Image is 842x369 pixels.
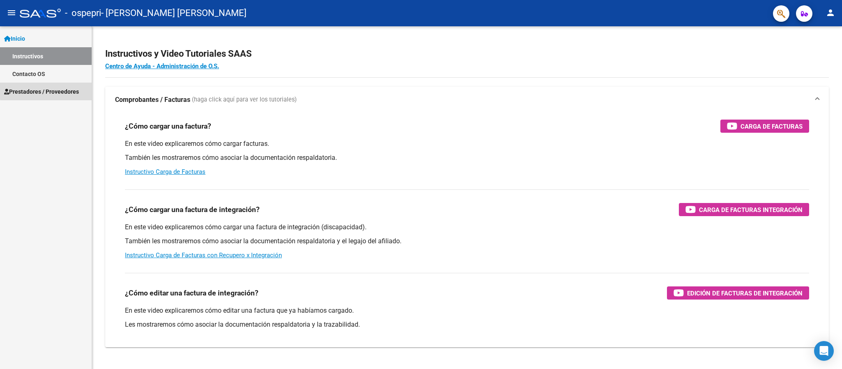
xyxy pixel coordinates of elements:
h3: ¿Cómo editar una factura de integración? [125,287,258,299]
span: Inicio [4,34,25,43]
h2: Instructivos y Video Tutoriales SAAS [105,46,829,62]
div: Open Intercom Messenger [814,341,834,361]
a: Instructivo Carga de Facturas con Recupero x Integración [125,251,282,259]
span: Carga de Facturas Integración [699,205,803,215]
p: En este video explicaremos cómo cargar una factura de integración (discapacidad). [125,223,809,232]
span: - [PERSON_NAME] [PERSON_NAME] [101,4,247,22]
p: También les mostraremos cómo asociar la documentación respaldatoria y el legajo del afiliado. [125,237,809,246]
a: Instructivo Carga de Facturas [125,168,205,175]
a: Centro de Ayuda - Administración de O.S. [105,62,219,70]
div: Comprobantes / Facturas (haga click aquí para ver los tutoriales) [105,113,829,347]
span: (haga click aquí para ver los tutoriales) [192,95,297,104]
mat-icon: menu [7,8,16,18]
h3: ¿Cómo cargar una factura? [125,120,211,132]
span: Carga de Facturas [740,121,803,131]
mat-icon: person [826,8,835,18]
span: Edición de Facturas de integración [687,288,803,298]
p: Les mostraremos cómo asociar la documentación respaldatoria y la trazabilidad. [125,320,809,329]
mat-expansion-panel-header: Comprobantes / Facturas (haga click aquí para ver los tutoriales) [105,87,829,113]
p: También les mostraremos cómo asociar la documentación respaldatoria. [125,153,809,162]
p: En este video explicaremos cómo editar una factura que ya habíamos cargado. [125,306,809,315]
strong: Comprobantes / Facturas [115,95,190,104]
span: Prestadores / Proveedores [4,87,79,96]
p: En este video explicaremos cómo cargar facturas. [125,139,809,148]
span: - ospepri [65,4,101,22]
button: Carga de Facturas [720,120,809,133]
button: Edición de Facturas de integración [667,286,809,300]
button: Carga de Facturas Integración [679,203,809,216]
h3: ¿Cómo cargar una factura de integración? [125,204,260,215]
